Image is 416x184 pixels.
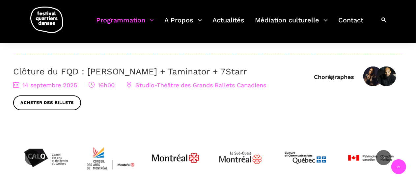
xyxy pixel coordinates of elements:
[126,82,266,89] span: Studio-Théâtre des Grands Ballets Canadiens
[13,82,77,89] span: 14 septembre 2025
[212,14,244,34] a: Actualités
[281,133,330,183] img: mccq-3-3
[13,95,81,110] a: Acheter des billets
[21,133,70,183] img: Calq_noir
[30,7,63,33] img: logo-fqd-med
[363,66,383,86] img: Valerie T Chartier
[86,133,135,183] img: CMYK_Logo_CAMMontreal
[255,14,328,34] a: Médiation culturelle
[96,14,154,34] a: Programmation
[216,133,265,183] img: Logo_Mtl_Le_Sud-Ouest.svg_
[164,14,202,34] a: A Propos
[346,133,395,183] img: patrimoinecanadien-01_0-4
[376,66,396,86] img: 7starr
[314,73,354,81] div: Chorégraphes
[151,133,200,183] img: JPGnr_b
[338,14,363,34] a: Contact
[13,66,247,76] a: Clôture du FQD : [PERSON_NAME] + Taminator + 7Starr
[89,82,115,89] span: 16h00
